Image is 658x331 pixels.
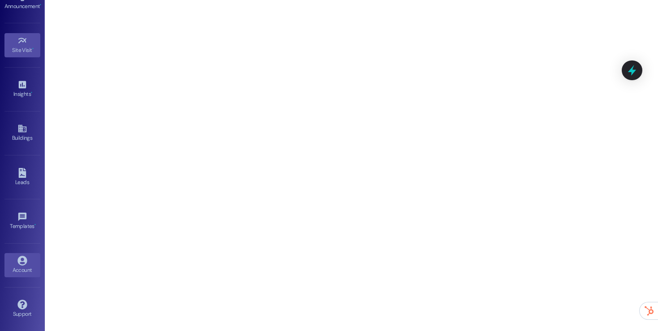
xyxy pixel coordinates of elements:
[4,33,40,57] a: Site Visit •
[4,77,40,101] a: Insights •
[34,222,36,228] span: •
[4,209,40,233] a: Templates •
[32,46,34,52] span: •
[4,297,40,321] a: Support
[4,121,40,145] a: Buildings
[40,2,41,8] span: •
[4,253,40,277] a: Account
[4,165,40,189] a: Leads
[31,90,32,96] span: •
